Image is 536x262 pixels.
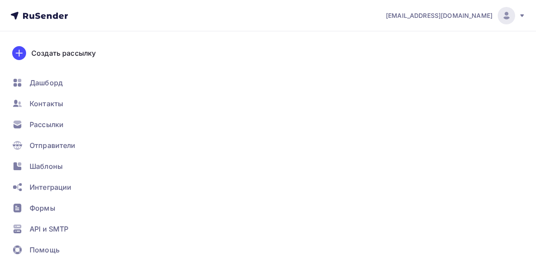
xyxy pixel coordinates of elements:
[30,140,76,151] span: Отправители
[7,74,111,91] a: Дашборд
[7,95,111,112] a: Контакты
[30,77,63,88] span: Дашборд
[30,119,64,130] span: Рассылки
[386,11,492,20] span: [EMAIL_ADDRESS][DOMAIN_NAME]
[30,182,71,192] span: Интеграции
[31,48,96,58] div: Создать рассылку
[7,116,111,133] a: Рассылки
[30,161,63,171] span: Шаблоны
[386,7,526,24] a: [EMAIL_ADDRESS][DOMAIN_NAME]
[30,224,68,234] span: API и SMTP
[7,137,111,154] a: Отправители
[30,98,63,109] span: Контакты
[30,245,60,255] span: Помощь
[7,158,111,175] a: Шаблоны
[7,199,111,217] a: Формы
[30,203,55,213] span: Формы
